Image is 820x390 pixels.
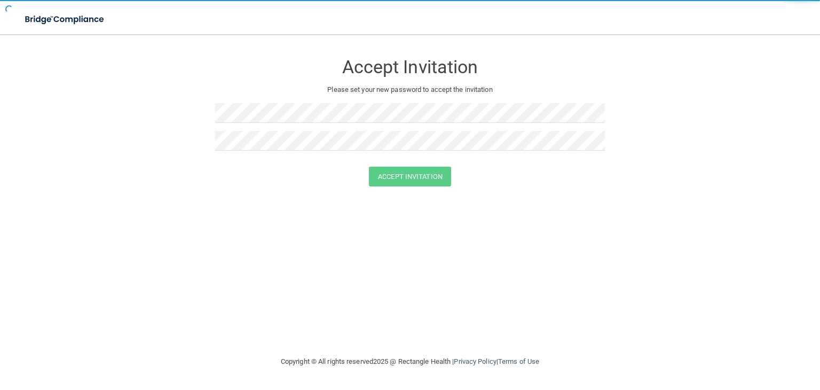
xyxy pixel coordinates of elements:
[223,83,597,96] p: Please set your new password to accept the invitation
[369,167,451,186] button: Accept Invitation
[215,57,605,77] h3: Accept Invitation
[454,357,496,365] a: Privacy Policy
[498,357,539,365] a: Terms of Use
[215,345,605,379] div: Copyright © All rights reserved 2025 @ Rectangle Health | |
[16,9,114,30] img: bridge_compliance_login_screen.278c3ca4.svg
